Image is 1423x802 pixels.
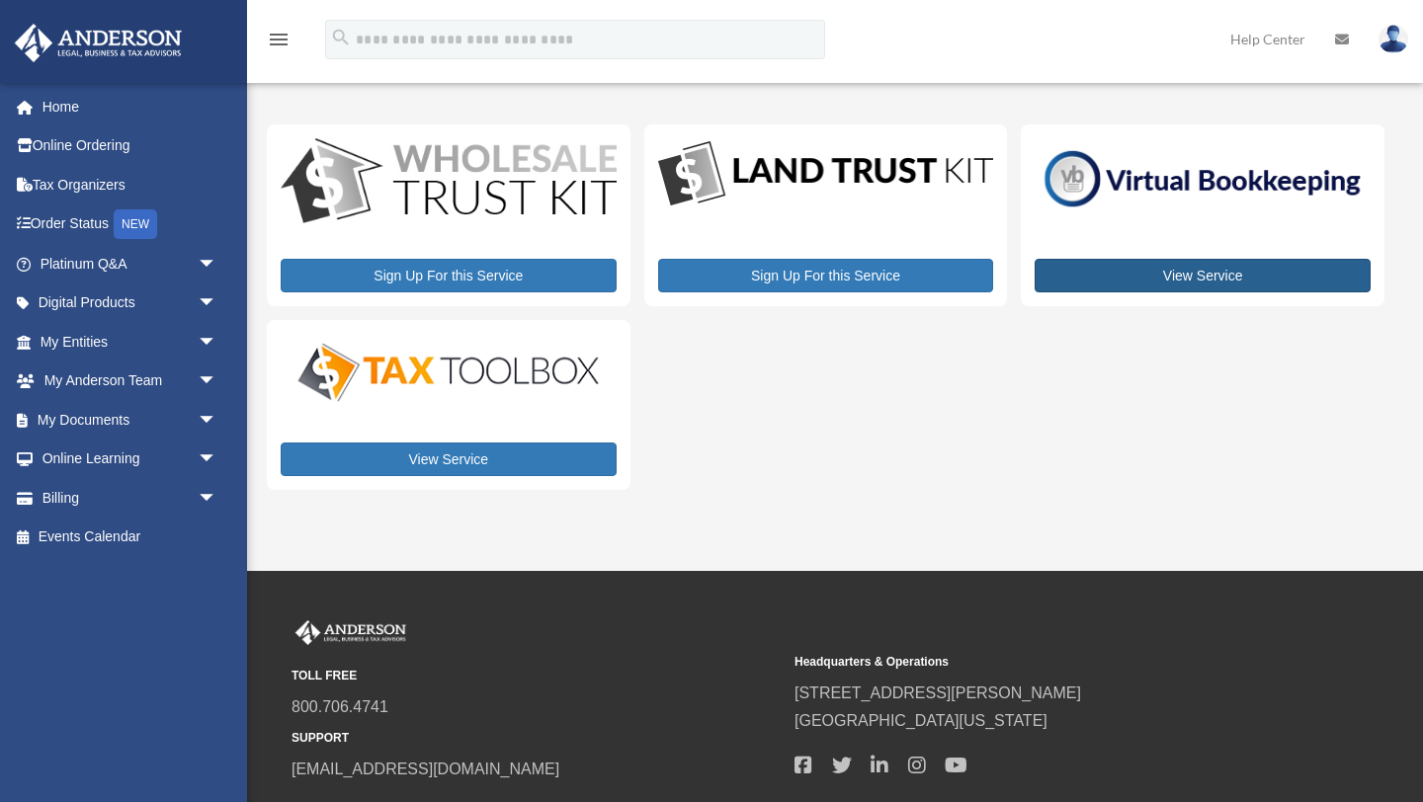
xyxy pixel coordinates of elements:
[14,126,247,166] a: Online Ordering
[292,728,781,749] small: SUPPORT
[14,478,247,518] a: Billingarrow_drop_down
[14,400,247,440] a: My Documentsarrow_drop_down
[114,209,157,239] div: NEW
[292,761,559,777] a: [EMAIL_ADDRESS][DOMAIN_NAME]
[658,259,994,292] a: Sign Up For this Service
[281,138,617,227] img: WS-Trust-Kit-lgo-1.jpg
[198,400,237,441] span: arrow_drop_down
[198,361,237,402] span: arrow_drop_down
[267,35,291,51] a: menu
[14,283,237,323] a: Digital Productsarrow_drop_down
[14,244,247,283] a: Platinum Q&Aarrow_drop_down
[14,165,247,204] a: Tax Organizers
[198,440,237,480] span: arrow_drop_down
[281,259,617,292] a: Sign Up For this Service
[292,620,410,646] img: Anderson Advisors Platinum Portal
[198,322,237,362] span: arrow_drop_down
[267,28,291,51] i: menu
[795,652,1284,673] small: Headquarters & Operations
[198,478,237,519] span: arrow_drop_down
[14,87,247,126] a: Home
[330,27,352,48] i: search
[9,24,188,62] img: Anderson Advisors Platinum Portal
[658,138,994,210] img: LandTrust_lgo-1.jpg
[14,322,247,361] a: My Entitiesarrow_drop_down
[198,283,237,324] span: arrow_drop_down
[281,442,617,476] a: View Service
[292,666,781,686] small: TOLL FREE
[1035,259,1371,292] a: View Service
[14,361,247,401] a: My Anderson Teamarrow_drop_down
[795,684,1081,701] a: [STREET_ADDRESS][PERSON_NAME]
[292,698,388,715] a: 800.706.4741
[14,204,247,245] a: Order StatusNEW
[198,244,237,284] span: arrow_drop_down
[14,440,247,479] a: Online Learningarrow_drop_down
[14,518,247,557] a: Events Calendar
[795,712,1047,729] a: [GEOGRAPHIC_DATA][US_STATE]
[1379,25,1408,53] img: User Pic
